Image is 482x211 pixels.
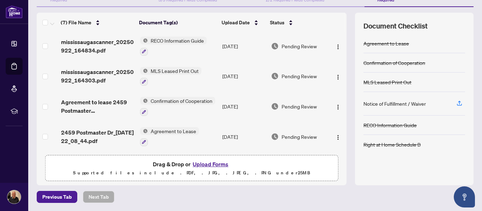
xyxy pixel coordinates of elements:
[148,127,199,135] span: Agreement to Lease
[270,19,284,26] span: Status
[140,67,148,75] img: Status Icon
[140,67,201,86] button: Status IconMLS Leased Print Out
[140,127,199,146] button: Status IconAgreement to Lease
[335,44,341,50] img: Logo
[282,133,317,141] span: Pending Review
[332,101,344,112] button: Logo
[148,97,215,105] span: Confirmation of Cooperation
[140,97,215,116] button: Status IconConfirmation of Cooperation
[282,42,317,50] span: Pending Review
[219,91,268,122] td: [DATE]
[37,191,77,203] button: Previous Tab
[50,169,333,177] p: Supported files include .PDF, .JPG, .JPEG, .PNG under 25 MB
[42,191,72,203] span: Previous Tab
[219,13,267,32] th: Upload Date
[46,155,338,181] span: Drag & Drop orUpload FormsSupported files include .PDF, .JPG, .JPEG, .PNG under25MB
[61,68,134,85] span: mississaugascanner_20250922_164303.pdf
[58,13,136,32] th: (7) File Name
[454,186,475,207] button: Open asap
[335,104,341,110] img: Logo
[6,5,23,18] img: logo
[222,19,250,26] span: Upload Date
[363,121,417,129] div: RECO Information Guide
[140,97,148,105] img: Status Icon
[282,72,317,80] span: Pending Review
[61,19,91,26] span: (7) File Name
[140,37,207,56] button: Status IconRECO Information Guide
[363,21,428,31] span: Document Checklist
[191,160,230,169] button: Upload Forms
[61,38,134,55] span: mississaugascanner_20250922_164834.pdf
[363,100,426,107] div: Notice of Fulfillment / Waiver
[267,13,327,32] th: Status
[219,31,268,61] td: [DATE]
[219,61,268,92] td: [DATE]
[335,74,341,80] img: Logo
[61,128,134,145] span: 2459 Postmaster Dr_[DATE] 22_08_44.pdf
[332,70,344,82] button: Logo
[271,133,279,141] img: Document Status
[136,13,219,32] th: Document Tag(s)
[363,59,425,67] div: Confirmation of Cooperation
[282,103,317,110] span: Pending Review
[363,78,411,86] div: MLS Leased Print Out
[153,160,230,169] span: Drag & Drop or
[83,191,114,203] button: Next Tab
[140,37,148,44] img: Status Icon
[332,41,344,52] button: Logo
[332,131,344,142] button: Logo
[219,122,268,152] td: [DATE]
[363,39,409,47] div: Agreement to Lease
[7,190,21,204] img: Profile Icon
[271,42,279,50] img: Document Status
[271,103,279,110] img: Document Status
[148,67,201,75] span: MLS Leased Print Out
[335,135,341,140] img: Logo
[148,37,207,44] span: RECO Information Guide
[271,72,279,80] img: Document Status
[363,141,421,148] div: Right at Home Schedule B
[61,98,134,115] span: Agreement to lease 2459 Postmaster [GEOGRAPHIC_DATA] 1.pdf
[140,127,148,135] img: Status Icon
